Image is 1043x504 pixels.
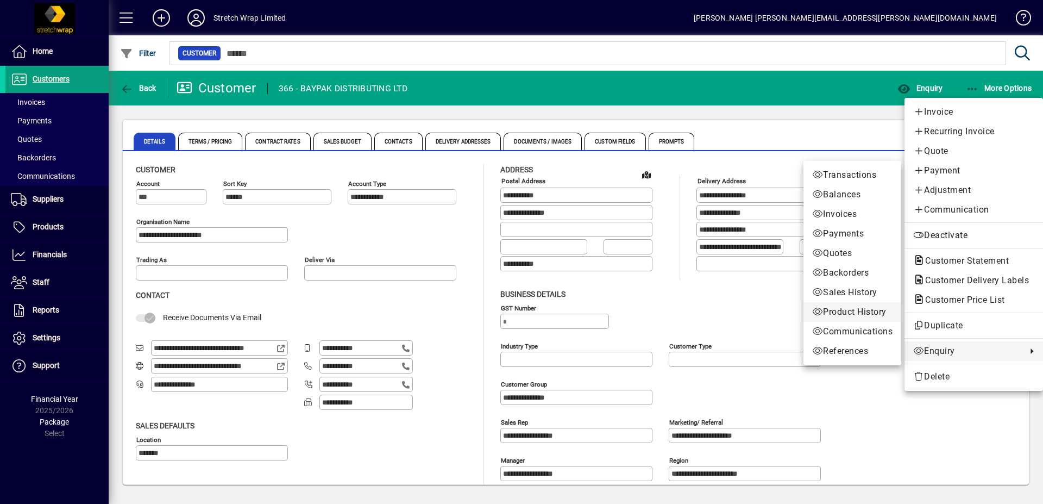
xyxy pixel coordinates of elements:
[913,370,1034,383] span: Delete
[913,345,1021,358] span: Enquiry
[913,203,1034,216] span: Communication
[812,286,893,299] span: Sales History
[812,208,893,221] span: Invoices
[913,229,1034,242] span: Deactivate
[913,256,1014,266] span: Customer Statement
[812,227,893,240] span: Payments
[812,325,893,338] span: Communications
[913,184,1034,197] span: Adjustment
[812,247,893,260] span: Quotes
[913,125,1034,138] span: Recurring Invoice
[904,226,1043,245] button: Deactivate customer
[913,295,1010,305] span: Customer Price List
[913,145,1034,158] span: Quote
[812,188,893,201] span: Balances
[913,164,1034,177] span: Payment
[812,169,893,182] span: Transactions
[913,319,1034,332] span: Duplicate
[812,306,893,319] span: Product History
[913,105,1034,119] span: Invoice
[812,345,893,358] span: References
[812,266,893,279] span: Backorders
[913,275,1034,285] span: Customer Delivery Labels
